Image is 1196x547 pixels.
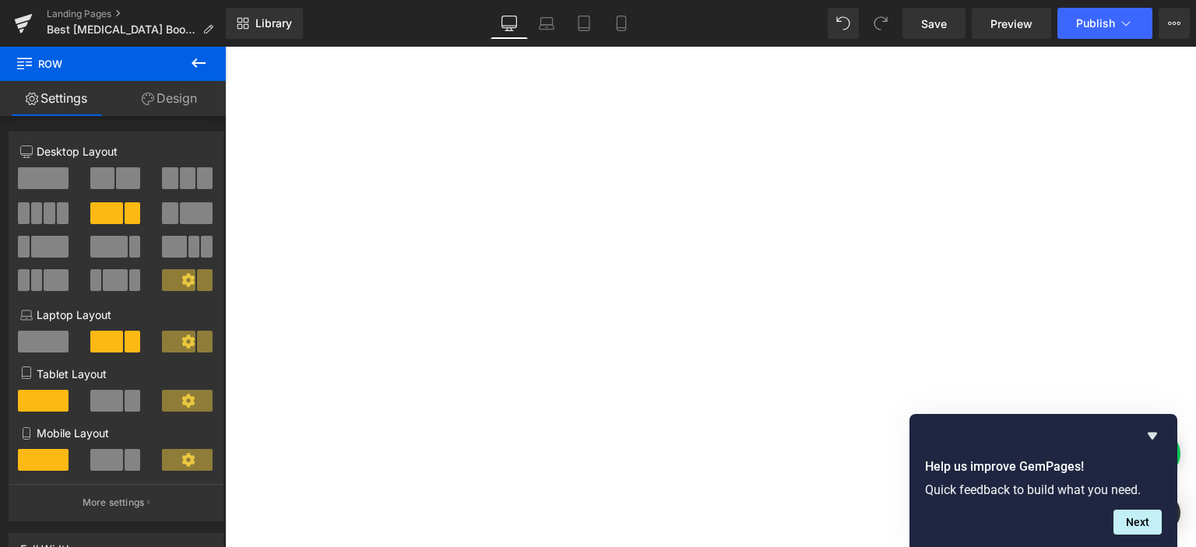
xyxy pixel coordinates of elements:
[47,23,196,36] span: Best [MEDICAL_DATA] Boosters 2025 – Top Clinically Backed Supplements
[565,8,603,39] a: Tablet
[603,8,640,39] a: Mobile
[990,16,1032,32] span: Preview
[1143,426,1162,445] button: Hide survey
[226,8,303,39] a: New Library
[16,47,171,81] span: Row
[9,484,223,521] button: More settings
[925,458,1162,476] h2: Help us improve GemPages!
[1113,510,1162,535] button: Next question
[528,8,565,39] a: Laptop
[828,8,859,39] button: Undo
[20,307,212,323] p: Laptop Layout
[255,16,292,30] span: Library
[865,8,896,39] button: Redo
[113,81,226,116] a: Design
[921,16,947,32] span: Save
[1159,8,1190,39] button: More
[925,426,1162,535] div: Help us improve GemPages!
[1057,8,1152,39] button: Publish
[1076,17,1115,30] span: Publish
[83,496,145,510] p: More settings
[20,366,212,382] p: Tablet Layout
[20,425,212,441] p: Mobile Layout
[20,143,212,160] p: Desktop Layout
[925,482,1162,497] p: Quick feedback to build what you need.
[972,8,1051,39] a: Preview
[47,8,226,20] a: Landing Pages
[491,8,528,39] a: Desktop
